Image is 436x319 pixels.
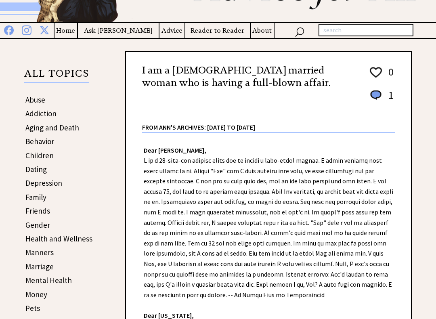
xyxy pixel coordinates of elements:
a: Family [25,192,46,202]
img: facebook%20blue.png [4,24,14,35]
img: instagram%20blue.png [22,24,31,35]
a: Ask [PERSON_NAME] [78,25,159,36]
a: Advice [159,25,184,36]
strong: Dear [PERSON_NAME], [144,146,206,154]
input: search [319,24,413,37]
a: Mental Health [25,275,72,285]
a: About [251,25,274,36]
a: Depression [25,178,62,188]
a: Abuse [25,95,45,105]
img: search_nav.png [295,25,304,37]
img: x%20blue.png [40,24,49,35]
a: Money [25,290,47,299]
p: ALL TOPICS [24,69,89,83]
a: Children [25,151,54,160]
img: heart_outline%201.png [369,65,383,80]
a: Home [55,25,77,36]
a: Addiction [25,109,57,118]
a: Pets [25,303,40,313]
a: Friends [25,206,50,216]
div: From Ann's Archives: [DATE] to [DATE] [142,111,395,132]
a: Reader to Reader [185,25,250,36]
a: Dating [25,164,47,174]
td: 0 [384,65,394,88]
h2: I am a [DEMOGRAPHIC_DATA] married woman who is having a full-blown affair. [142,64,354,89]
img: message_round%201.png [369,89,383,102]
a: Health and Wellness [25,234,92,243]
td: 1 [384,88,394,110]
a: Aging and Death [25,123,79,132]
a: Marriage [25,262,54,271]
a: Behavior [25,136,54,146]
a: Manners [25,248,54,257]
a: Gender [25,220,50,230]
